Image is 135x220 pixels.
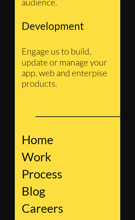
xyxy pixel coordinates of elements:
[22,132,53,147] a: Home
[22,19,113,33] div: Development
[22,184,45,198] a: Blog
[22,166,62,181] a: Process
[22,201,63,215] a: Careers
[22,46,113,89] div: Engage us to build, update or manage your app, web and enterpise products.
[22,149,51,164] a: Work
